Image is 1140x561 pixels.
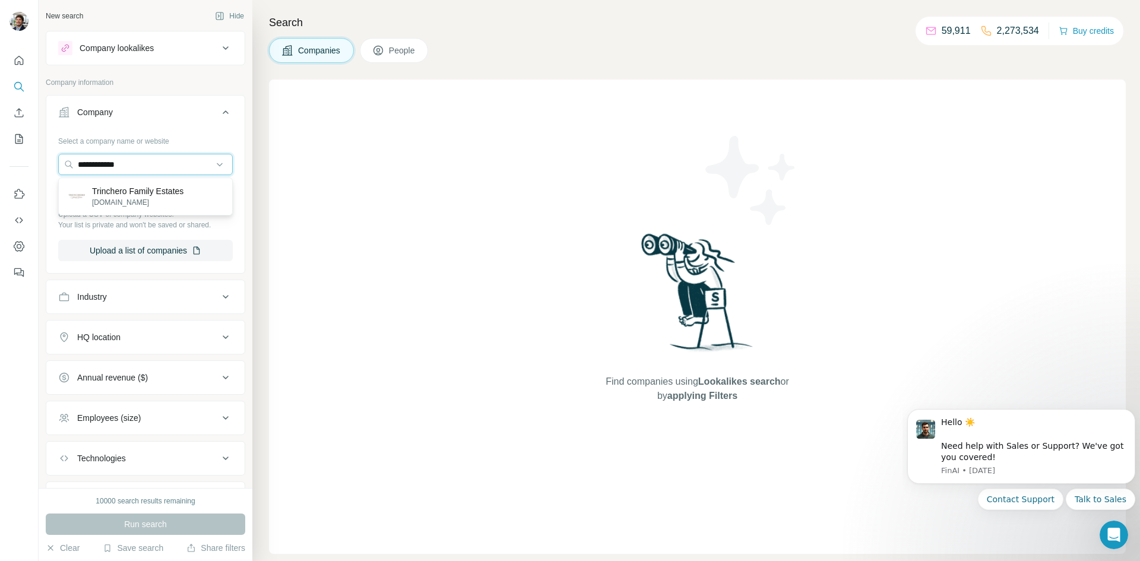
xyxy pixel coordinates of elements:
span: People [389,45,416,56]
button: Company [46,98,245,131]
div: HQ location [77,331,121,343]
button: Search [9,76,28,97]
button: Save search [103,542,163,554]
div: Company lookalikes [80,42,154,54]
p: Your list is private and won't be saved or shared. [58,220,233,230]
img: Surfe Illustration - Stars [698,127,805,234]
button: Company lookalikes [46,34,245,62]
iframe: Intercom live chat [1100,521,1128,549]
div: Annual revenue ($) [77,372,148,383]
button: Employees (size) [46,404,245,432]
span: Lookalikes search [698,376,781,386]
p: Trinchero Family Estates [92,185,183,197]
div: Company [77,106,113,118]
img: Surfe Illustration - Woman searching with binoculars [636,230,759,363]
p: 2,273,534 [997,24,1039,38]
h4: Search [269,14,1126,31]
button: Technologies [46,444,245,473]
button: Buy credits [1059,23,1114,39]
img: Trinchero Family Estates [68,188,85,205]
button: Annual revenue ($) [46,363,245,392]
button: Dashboard [9,236,28,257]
iframe: Intercom notifications message [902,394,1140,555]
button: My lists [9,128,28,150]
div: Technologies [77,452,126,464]
button: Quick start [9,50,28,71]
span: Companies [298,45,341,56]
button: Keywords [46,484,245,513]
button: Feedback [9,262,28,283]
button: Use Surfe API [9,210,28,231]
div: 10000 search results remaining [96,496,195,506]
p: 59,911 [942,24,971,38]
span: Find companies using or by [602,375,792,403]
button: HQ location [46,323,245,351]
button: Industry [46,283,245,311]
p: Company information [46,77,245,88]
button: Enrich CSV [9,102,28,123]
div: Select a company name or website [58,131,233,147]
img: Avatar [9,12,28,31]
button: Clear [46,542,80,554]
div: New search [46,11,83,21]
div: Industry [77,291,107,303]
button: Share filters [186,542,245,554]
button: Hide [207,7,252,25]
button: Upload a list of companies [58,240,233,261]
button: Use Surfe on LinkedIn [9,183,28,205]
div: Employees (size) [77,412,141,424]
p: [DOMAIN_NAME] [92,197,183,208]
span: applying Filters [667,391,737,401]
